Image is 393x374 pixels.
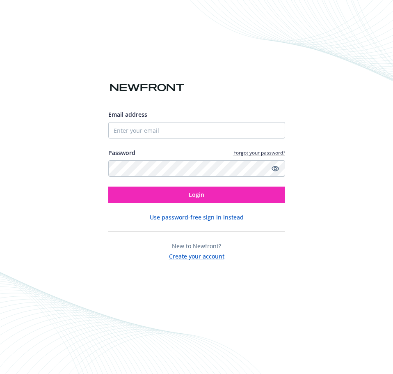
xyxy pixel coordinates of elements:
[233,149,285,156] a: Forgot your password?
[108,81,186,95] img: Newfront logo
[108,160,285,177] input: Enter your password
[150,213,244,222] button: Use password-free sign in instead
[169,250,224,261] button: Create your account
[172,242,221,250] span: New to Newfront?
[189,191,204,199] span: Login
[108,111,147,118] span: Email address
[108,148,135,157] label: Password
[108,187,285,203] button: Login
[108,122,285,139] input: Enter your email
[270,164,280,173] a: Show password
